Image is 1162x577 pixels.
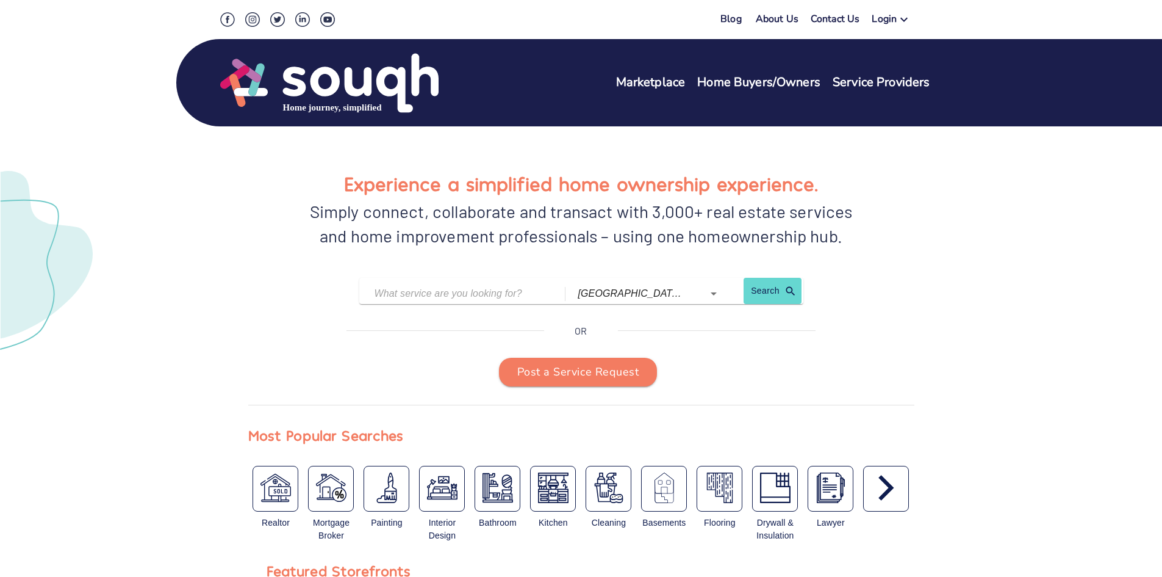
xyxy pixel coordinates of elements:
[833,74,930,92] a: Service Providers
[245,12,260,27] img: Instagram Social Icon
[538,473,568,503] img: Kitchen Remodeling
[308,466,354,512] button: Mortgage Broker / Agent
[586,466,631,512] button: Cleaning Services
[260,473,291,503] img: Real Estate Broker / Agent
[756,12,798,30] a: About Us
[697,74,820,92] a: Home Buyers/Owners
[697,466,742,512] button: Flooring
[248,466,304,547] div: Real Estate Broker / Agent
[475,466,520,512] button: Bathroom Remodeling
[649,473,680,503] img: Basements
[220,52,439,114] img: Souqh Logo
[499,358,657,387] button: Post a Service Request
[720,12,742,26] a: Blog
[248,424,404,447] div: Most Popular Searches
[295,12,310,27] img: LinkedIn Social Icon
[594,473,624,503] img: Cleaning Services
[419,466,465,512] button: Interior Design Services
[697,517,742,529] div: Flooring
[641,466,687,512] button: Basements
[530,466,576,512] button: Kitchen Remodeling
[803,466,858,547] div: Real Estate Lawyer
[220,12,235,27] img: Facebook Social Icon
[470,466,525,547] div: Bathroom Remodeling
[270,12,285,27] img: Twitter Social Icon
[575,324,587,338] p: OR
[705,285,722,302] button: Open
[581,466,636,547] div: Cleaning Services
[253,466,298,512] button: Real Estate Broker / Agent
[747,466,803,547] div: Drywall and Insulation
[530,517,576,529] div: Kitchen
[316,473,346,503] img: Mortgage Broker / Agent
[253,517,299,529] div: Realtor
[752,517,798,542] div: Drywall & Insulation
[808,466,853,512] button: Real Estate Lawyer
[364,517,409,529] div: Painting
[304,199,859,248] div: Simply connect, collaborate and transact with 3,000+ real estate services and home improvement pr...
[616,74,686,92] a: Marketplace
[475,517,520,529] div: Bathroom
[359,466,414,547] div: Painters & Decorators
[375,284,535,303] input: What service are you looking for?
[760,473,791,503] img: Drywall and Insulation
[872,12,897,30] div: Login
[578,284,686,303] input: Which city?
[517,363,639,382] span: Post a Service Request
[692,466,747,547] div: Flooring
[752,466,798,512] button: Drywall and Insulation
[303,466,359,547] div: Mortgage Broker / Agent
[636,466,692,547] div: Basements
[808,517,853,529] div: Lawyer
[344,168,818,199] h1: Experience a simplified home ownership experience.
[364,466,409,512] button: Painters & Decorators
[586,517,631,529] div: Cleaning
[811,12,860,30] a: Contact Us
[414,466,470,547] div: Interior Design Services
[419,517,465,542] div: Interior Design
[641,517,687,529] div: Basements
[482,473,513,503] img: Bathroom Remodeling
[371,473,402,503] img: Painters & Decorators
[705,473,735,503] img: Flooring
[816,473,846,503] img: Real Estate Lawyer
[320,12,335,27] img: Youtube Social Icon
[525,466,581,547] div: Kitchen Remodeling
[427,473,457,503] img: Interior Design Services
[308,517,354,542] div: Mortgage Broker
